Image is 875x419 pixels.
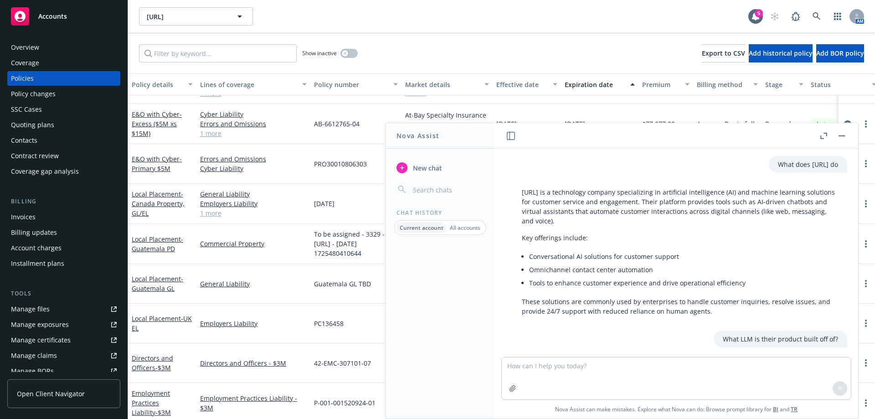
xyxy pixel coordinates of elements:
[132,190,185,217] a: Local Placement
[723,334,838,344] p: What LLM is their product built off of?
[7,118,120,132] a: Quoting plans
[38,13,67,20] span: Accounts
[400,224,443,232] p: Current account
[860,318,871,329] a: more
[778,160,838,169] p: What does [URL] do
[132,110,182,138] a: E&O with Cyber
[302,49,337,57] span: Show inactive
[496,80,547,89] div: Effective date
[411,183,484,196] input: Search chats
[791,405,798,413] a: TR
[401,73,493,95] button: Market details
[842,119,853,129] a: circleInformation
[7,289,120,298] div: Tools
[200,129,307,138] a: 1 more
[11,348,57,363] div: Manage claims
[860,119,871,129] a: more
[7,302,120,316] a: Manage files
[314,119,360,129] span: AB-6612765-04
[132,80,183,89] div: Policy details
[200,189,307,199] a: General Liability
[310,73,401,95] button: Policy number
[132,314,192,332] a: Local Placement
[7,133,120,148] a: Contacts
[132,274,183,293] a: Local Placement
[808,7,826,26] a: Search
[829,7,847,26] a: Switch app
[200,199,307,208] a: Employers Liability
[638,73,693,95] button: Premium
[702,44,745,62] button: Export to CSV
[450,224,480,232] p: All accounts
[860,278,871,289] a: more
[749,44,813,62] button: Add historical policy
[522,297,838,316] p: These solutions are commonly used by enterprises to handle customer inquiries, resolve issues, an...
[11,149,59,163] div: Contract review
[561,73,638,95] button: Expiration date
[155,408,171,417] span: - $3M
[7,149,120,163] a: Contract review
[200,319,307,328] a: Employers Liability
[7,102,120,117] a: SSC Cases
[139,7,253,26] button: [URL]
[860,238,871,249] a: more
[393,160,487,176] button: New chat
[11,333,71,347] div: Manage certificates
[139,44,297,62] input: Filter by keyword...
[11,317,69,332] div: Manage exposures
[11,56,39,70] div: Coverage
[314,199,335,208] span: [DATE]
[7,210,120,224] a: Invoices
[749,49,813,57] span: Add historical policy
[697,119,755,129] span: Agency - Pay in full
[11,210,36,224] div: Invoices
[314,229,398,258] span: To be assigned - 3329 - [URL] - [DATE] 1725480410644
[7,317,120,332] span: Manage exposures
[773,405,778,413] a: BI
[132,354,173,372] a: Directors and Officers
[314,358,371,368] span: 42-EMC-307101-07
[396,131,439,140] h1: Nova Assist
[697,80,748,89] div: Billing method
[522,233,838,243] p: Key offerings include:
[766,7,784,26] a: Start snowing
[11,302,50,316] div: Manage files
[816,49,864,57] span: Add BOR policy
[814,120,833,128] span: Active
[314,319,344,328] span: PC136458
[411,163,442,173] span: New chat
[314,279,371,289] span: Guatemala GL TBD
[7,71,120,86] a: Policies
[7,333,120,347] a: Manage certificates
[11,241,62,255] div: Account charges
[7,256,120,271] a: Installment plans
[128,73,196,95] button: Policy details
[314,398,376,408] span: P-001-001520924-01
[11,164,79,179] div: Coverage gap analysis
[132,235,183,253] a: Local Placement
[7,225,120,240] a: Billing updates
[11,40,39,55] div: Overview
[200,239,307,248] a: Commercial Property
[11,256,64,271] div: Installment plans
[200,119,307,129] a: Errors and Omissions
[493,73,561,95] button: Effective date
[200,208,307,218] a: 1 more
[765,119,791,129] span: Renewal
[132,389,171,417] a: Employment Practices Liability
[7,40,120,55] a: Overview
[7,4,120,29] a: Accounts
[496,119,517,129] span: [DATE]
[7,87,120,101] a: Policy changes
[693,73,762,95] button: Billing method
[405,110,489,129] div: At-Bay Specialty Insurance Company, At-Bay, Inc., CRC Group
[860,398,871,409] a: more
[7,364,120,378] a: Manage BORs
[200,164,307,173] a: Cyber Liability
[522,187,838,226] p: [URL] is a technology company specializing in artificial intelligence (AI) and machine learning s...
[702,49,745,57] span: Export to CSV
[200,358,307,368] a: Directors and Officers - $3M
[11,87,56,101] div: Policy changes
[132,190,185,217] span: - Canada Property, GL/EL
[11,364,54,378] div: Manage BORs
